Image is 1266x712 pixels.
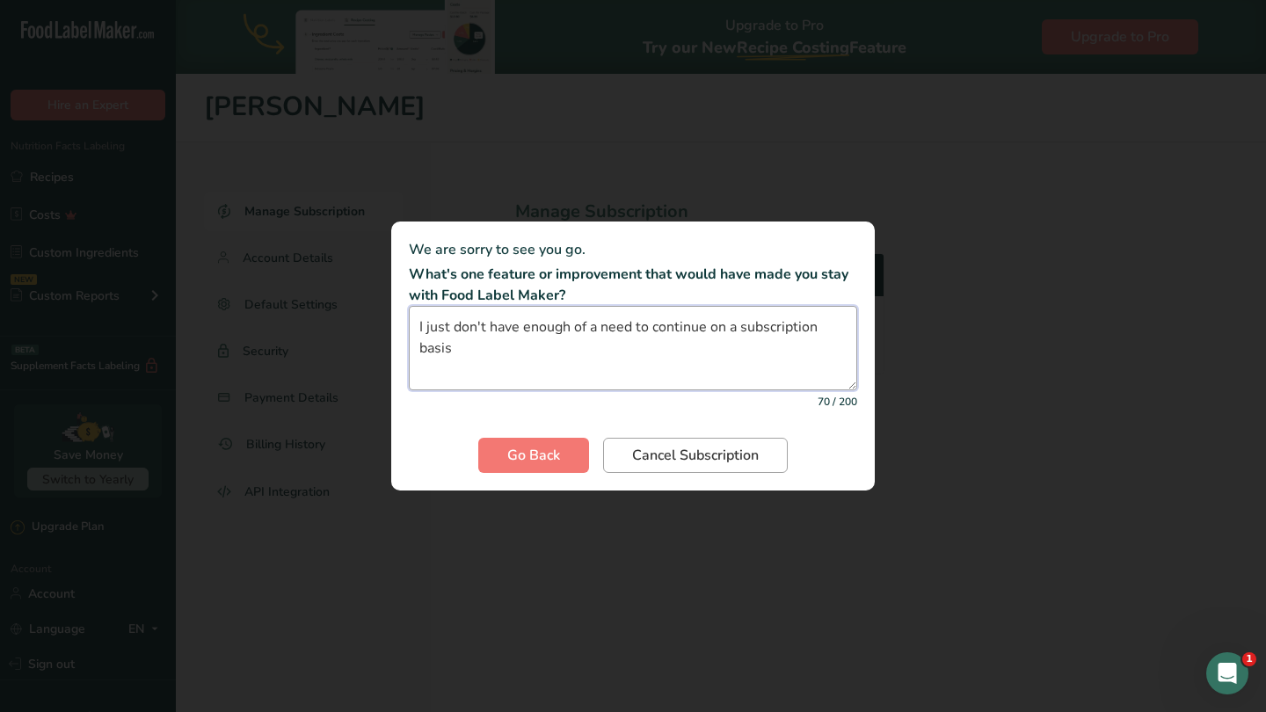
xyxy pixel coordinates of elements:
span: Go Back [507,445,560,466]
span: Cancel Subscription [632,445,759,466]
iframe: Intercom live chat [1206,652,1248,694]
span: 1 [1242,652,1256,666]
p: What's one feature or improvement that would have made you stay with Food Label Maker? [409,264,857,306]
button: Cancel Subscription [603,438,788,473]
p: We are sorry to see you go. [409,239,857,260]
button: Go Back [478,438,589,473]
small: 70 / 200 [818,394,857,410]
